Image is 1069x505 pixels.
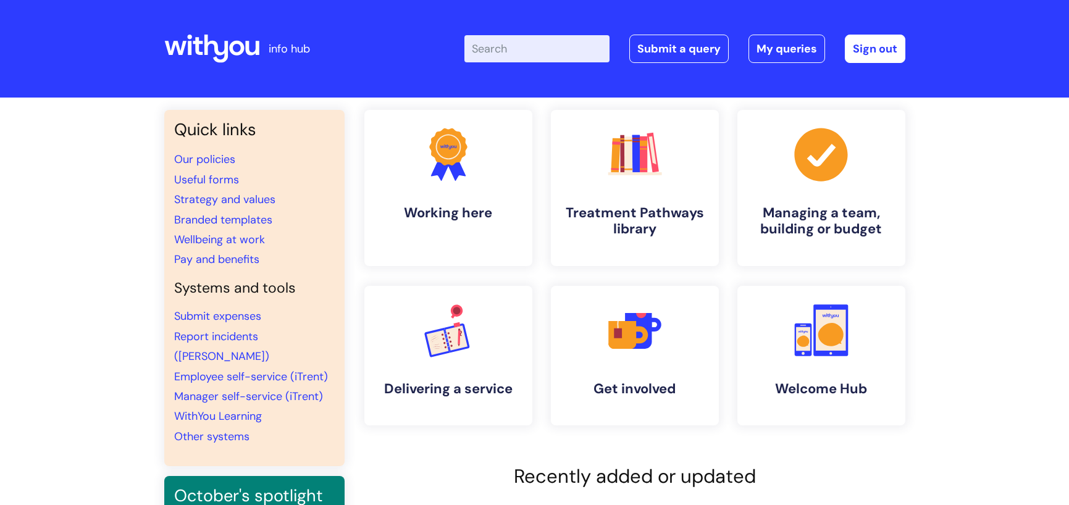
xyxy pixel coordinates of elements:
h4: Systems and tools [174,280,335,297]
h4: Delivering a service [374,381,522,397]
a: Working here [364,110,532,266]
a: Get involved [551,286,719,425]
a: Other systems [174,429,249,444]
a: Wellbeing at work [174,232,265,247]
a: Employee self-service (iTrent) [174,369,328,384]
a: Branded templates [174,212,272,227]
a: Sign out [845,35,905,63]
a: Our policies [174,152,235,167]
input: Search [464,35,610,62]
a: Strategy and values [174,192,275,207]
h2: Recently added or updated [364,465,905,488]
a: Submit a query [629,35,729,63]
a: Manager self-service (iTrent) [174,389,323,404]
h4: Treatment Pathways library [561,205,709,238]
a: WithYou Learning [174,409,262,424]
a: Welcome Hub [737,286,905,425]
a: Report incidents ([PERSON_NAME]) [174,329,269,364]
a: Treatment Pathways library [551,110,719,266]
a: Delivering a service [364,286,532,425]
a: Useful forms [174,172,239,187]
a: My queries [748,35,825,63]
p: info hub [269,39,310,59]
h4: Working here [374,205,522,221]
h4: Managing a team, building or budget [747,205,895,238]
h3: Quick links [174,120,335,140]
a: Submit expenses [174,309,261,323]
h4: Get involved [561,381,709,397]
div: | - [464,35,905,63]
a: Managing a team, building or budget [737,110,905,266]
a: Pay and benefits [174,252,259,267]
h4: Welcome Hub [747,381,895,397]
